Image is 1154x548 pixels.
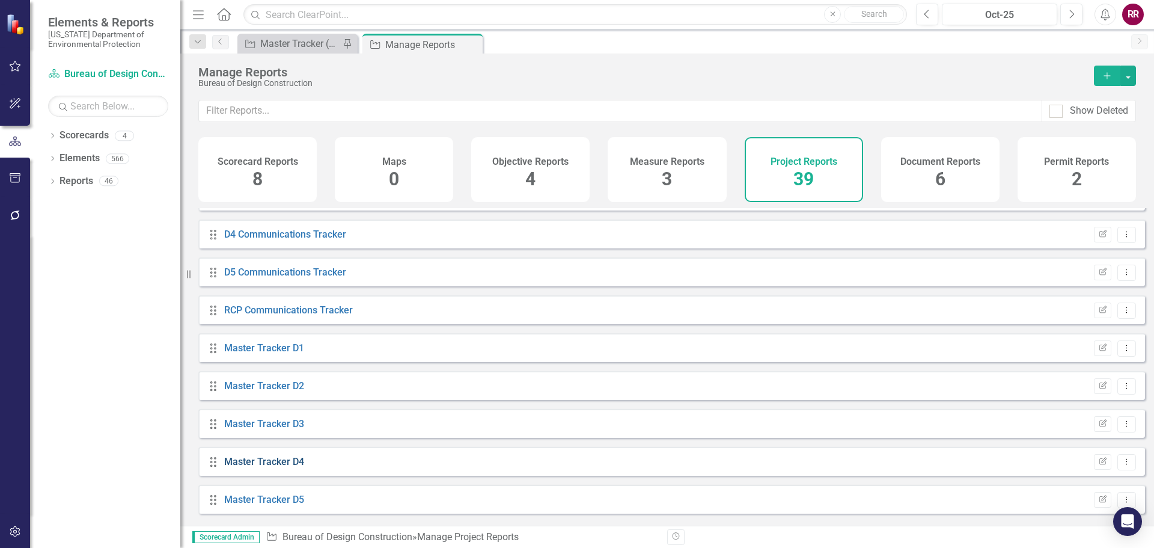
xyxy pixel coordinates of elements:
[48,29,168,49] small: [US_STATE] Department of Environmental Protection
[1044,156,1109,167] h4: Permit Reports
[224,229,346,240] a: D4 Communications Tracker
[935,168,945,189] span: 6
[224,342,304,354] a: Master Tracker D1
[240,36,340,51] a: Master Tracker (External)
[900,156,980,167] h4: Document Reports
[771,156,837,167] h4: Project Reports
[793,168,814,189] span: 39
[224,380,304,392] a: Master Tracker D2
[946,8,1053,22] div: Oct-25
[60,129,109,143] a: Scorecards
[942,4,1057,25] button: Oct-25
[382,156,406,167] h4: Maps
[60,152,100,165] a: Elements
[48,96,168,117] input: Search Below...
[282,531,412,543] a: Bureau of Design Construction
[861,9,887,19] span: Search
[106,153,129,164] div: 566
[48,15,168,29] span: Elements & Reports
[252,168,263,189] span: 8
[224,266,346,278] a: D5 Communications Tracker
[662,168,672,189] span: 3
[260,36,340,51] div: Master Tracker (External)
[48,67,168,81] a: Bureau of Design Construction
[115,131,134,141] div: 4
[60,174,93,188] a: Reports
[99,176,118,186] div: 46
[243,4,907,25] input: Search ClearPoint...
[218,156,298,167] h4: Scorecard Reports
[192,531,260,543] span: Scorecard Admin
[6,13,27,34] img: ClearPoint Strategy
[224,456,304,467] a: Master Tracker D4
[1070,104,1128,118] div: Show Deleted
[525,168,536,189] span: 4
[198,79,1082,88] div: Bureau of Design Construction
[198,66,1082,79] div: Manage Reports
[224,494,304,505] a: Master Tracker D5
[492,156,569,167] h4: Objective Reports
[1122,4,1144,25] button: RR
[198,100,1042,122] input: Filter Reports...
[224,418,304,429] a: Master Tracker D3
[389,168,399,189] span: 0
[385,37,480,52] div: Manage Reports
[844,6,904,23] button: Search
[224,304,353,316] a: RCP Communications Tracker
[266,531,658,544] div: » Manage Project Reports
[1113,507,1142,536] div: Open Intercom Messenger
[1072,168,1082,189] span: 2
[630,156,704,167] h4: Measure Reports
